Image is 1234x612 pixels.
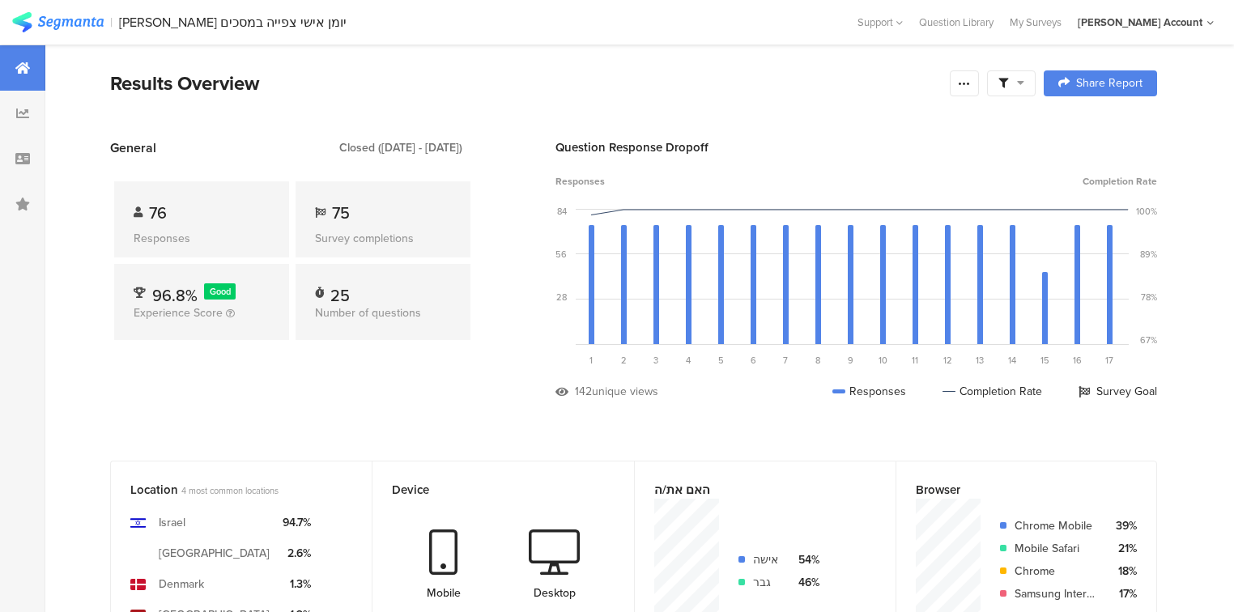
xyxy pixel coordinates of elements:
div: 17% [1108,585,1137,602]
span: Share Report [1076,78,1143,89]
div: [GEOGRAPHIC_DATA] [159,545,270,562]
span: 12 [943,354,952,367]
span: 17 [1105,354,1113,367]
div: Denmark [159,576,204,593]
div: גבר [753,574,778,591]
div: 2.6% [283,545,311,562]
div: Closed ([DATE] - [DATE]) [339,139,462,156]
a: My Surveys [1002,15,1070,30]
div: Browser [916,481,1110,499]
span: 1 [589,354,593,367]
div: 25 [330,283,350,300]
div: 100% [1136,205,1157,218]
span: 96.8% [152,283,198,308]
div: [PERSON_NAME] יומן אישי צפייה במסכים [119,15,347,30]
div: Mobile Safari [1015,540,1096,557]
span: 14 [1008,354,1016,367]
span: Completion Rate [1083,174,1157,189]
div: Survey completions [315,230,451,247]
div: Support [857,10,903,35]
div: 18% [1108,563,1137,580]
div: 54% [791,551,819,568]
div: 28 [556,291,567,304]
span: 15 [1040,354,1049,367]
span: 5 [718,354,724,367]
div: Completion Rate [943,383,1042,400]
div: 21% [1108,540,1137,557]
span: Responses [555,174,605,189]
div: 78% [1141,291,1157,304]
span: 13 [976,354,984,367]
span: 2 [621,354,627,367]
div: Chrome Mobile [1015,517,1096,534]
div: Responses [832,383,906,400]
div: 89% [1140,248,1157,261]
div: אישה [753,551,778,568]
div: 56 [555,248,567,261]
div: Survey Goal [1079,383,1157,400]
a: Question Library [911,15,1002,30]
span: 16 [1073,354,1082,367]
div: 142 [575,383,592,400]
div: האם את/ה [654,481,849,499]
span: Good [210,285,231,298]
div: 39% [1108,517,1137,534]
div: 84 [557,205,567,218]
span: 4 most common locations [181,484,279,497]
span: Number of questions [315,304,421,321]
span: 4 [686,354,691,367]
span: 75 [332,201,350,225]
div: | [110,13,113,32]
div: [PERSON_NAME] Account [1078,15,1202,30]
span: 76 [149,201,167,225]
span: Experience Score [134,304,223,321]
div: Location [130,481,326,499]
span: 9 [848,354,853,367]
div: 1.3% [283,576,311,593]
div: Desktop [534,584,576,601]
div: 67% [1140,334,1157,346]
div: Device [392,481,587,499]
span: 7 [783,354,788,367]
span: 11 [912,354,918,367]
div: Results Overview [110,69,942,98]
div: Mobile [427,584,461,601]
div: Responses [134,230,270,247]
div: 46% [791,574,819,591]
div: Question Response Dropoff [555,138,1157,156]
div: Israel [159,514,185,531]
div: Chrome [1015,563,1096,580]
span: General [110,138,156,157]
div: unique views [592,383,658,400]
span: 8 [815,354,820,367]
span: 3 [653,354,658,367]
img: segmanta logo [12,12,104,32]
span: 6 [751,354,756,367]
span: 10 [879,354,887,367]
div: 94.7% [283,514,311,531]
div: Samsung Internet [1015,585,1096,602]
